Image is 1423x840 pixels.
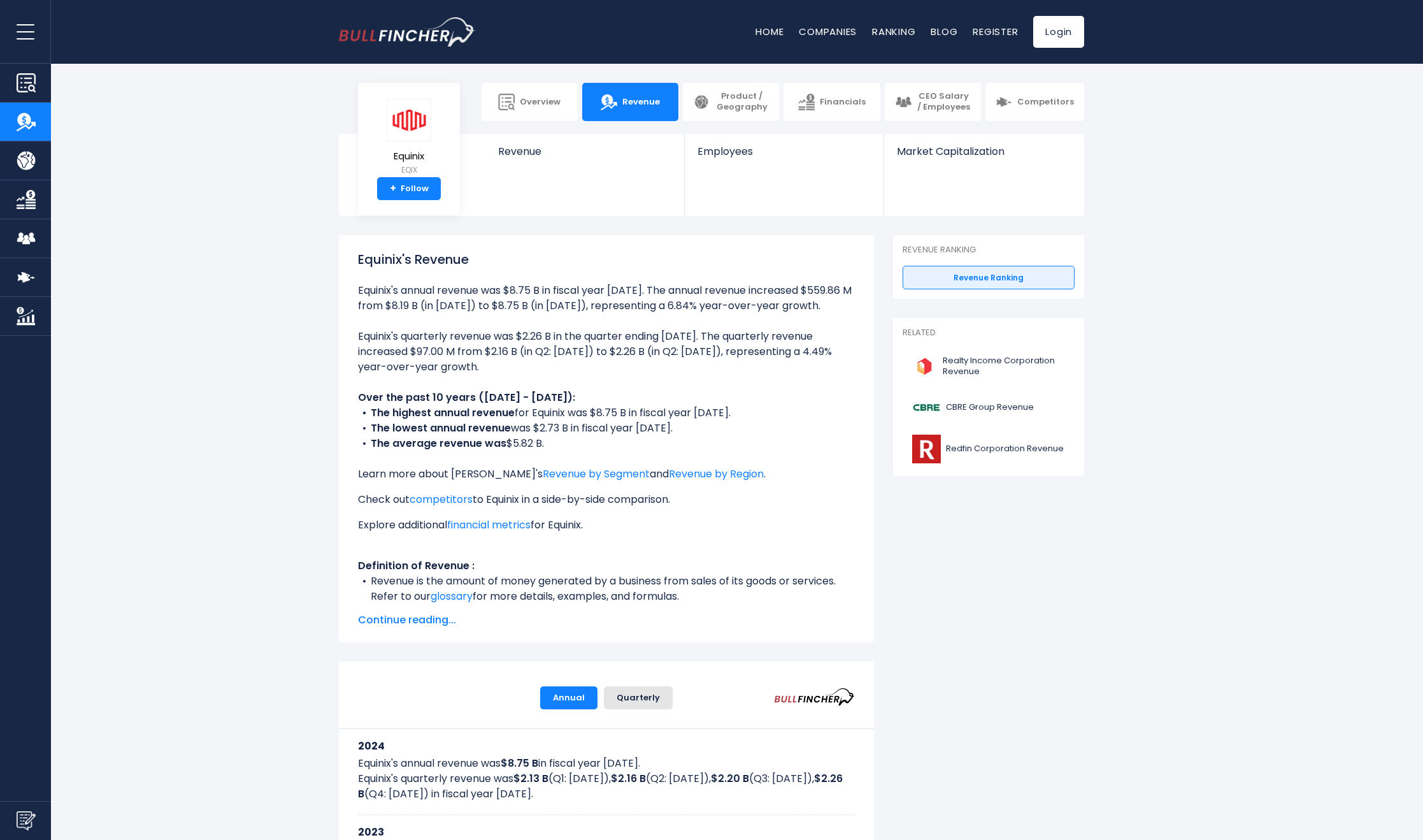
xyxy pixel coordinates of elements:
b: $2.13 B [513,771,548,786]
b: The highest annual revenue [371,405,515,420]
img: CBRE logo [910,393,942,422]
span: Revenue [622,97,660,108]
b: The lowest annual revenue [371,421,511,435]
p: Equinix's annual revenue was in fiscal year [DATE]. [358,756,855,771]
b: Definition of Revenue : [358,558,475,573]
b: $2.16 B [611,771,646,786]
a: glossary [431,589,473,604]
h3: 2023 [358,824,855,840]
button: Quarterly [604,686,673,709]
a: Financials [783,83,880,121]
span: Financials [820,97,866,108]
a: Redfin Corporation Revenue [903,431,1075,467]
li: Equinix's annual revenue was $8.75 B in fiscal year [DATE]. The annual revenue increased $559.86 ... [358,283,855,314]
li: was $2.73 B in fiscal year [DATE]. [358,421,855,436]
a: Go to homepage [339,17,476,47]
a: Blog [931,25,957,38]
img: RDFN logo [910,435,942,463]
a: Competitors [985,83,1084,121]
a: Login [1033,16,1084,48]
span: CEO Salary / Employees [917,91,971,113]
b: $2.20 B [711,771,749,786]
span: Revenue [498,145,672,157]
span: Employees [697,145,870,157]
img: O logo [910,352,939,380]
p: Learn more about [PERSON_NAME]'s and . [358,467,855,482]
span: Equinix [387,151,431,162]
a: Product / Geography [683,83,779,121]
h3: 2024 [358,738,855,754]
a: financial metrics [447,518,531,532]
a: Overview [482,83,578,121]
span: Market Capitalization [897,145,1070,157]
a: Equinix EQIX [386,98,432,178]
span: Continue reading... [358,612,855,628]
span: Product / Geography [715,91,769,113]
strong: + [390,183,396,194]
a: Revenue Ranking [903,266,1075,290]
li: for Equinix was $8.75 B in fiscal year [DATE]. [358,405,855,421]
span: Overview [520,97,561,108]
span: Competitors [1017,97,1074,108]
a: Employees [685,134,883,179]
b: The average revenue was [371,436,506,451]
a: +Follow [377,177,441,200]
p: Revenue Ranking [903,245,1075,256]
a: competitors [410,492,473,507]
a: Revenue by Segment [543,467,650,481]
b: Over the past 10 years ([DATE] - [DATE]): [358,390,575,405]
a: Ranking [872,25,915,38]
p: Explore additional for Equinix. [358,518,855,533]
button: Annual [540,686,597,709]
a: Revenue [485,134,685,179]
a: Register [973,25,1018,38]
b: $2.26 B [358,771,843,801]
small: EQIX [387,164,431,176]
a: Revenue by Region [669,467,764,481]
li: Revenue is the amount of money generated by a business from sales of its goods or services. Refer... [358,574,855,604]
p: Check out to Equinix in a side-by-side comparison. [358,492,855,507]
a: Home [755,25,783,38]
a: Market Capitalization [884,134,1083,179]
a: Realty Income Corporation Revenue [903,349,1075,384]
a: CEO Salary / Employees [885,83,981,121]
li: Equinix's quarterly revenue was $2.26 B in the quarter ending [DATE]. The quarterly revenue incre... [358,329,855,375]
b: $8.75 B [501,756,538,771]
h1: Equinix's Revenue [358,250,855,269]
p: Related [903,328,1075,338]
img: bullfincher logo [339,17,476,47]
a: Revenue [582,83,678,121]
a: CBRE Group Revenue [903,390,1075,425]
li: $5.82 B. [358,436,855,451]
a: Companies [799,25,857,38]
p: Equinix's quarterly revenue was (Q1: [DATE]), (Q2: [DATE]), (Q3: [DATE]), (Q4: [DATE]) in fiscal ... [358,771,855,802]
